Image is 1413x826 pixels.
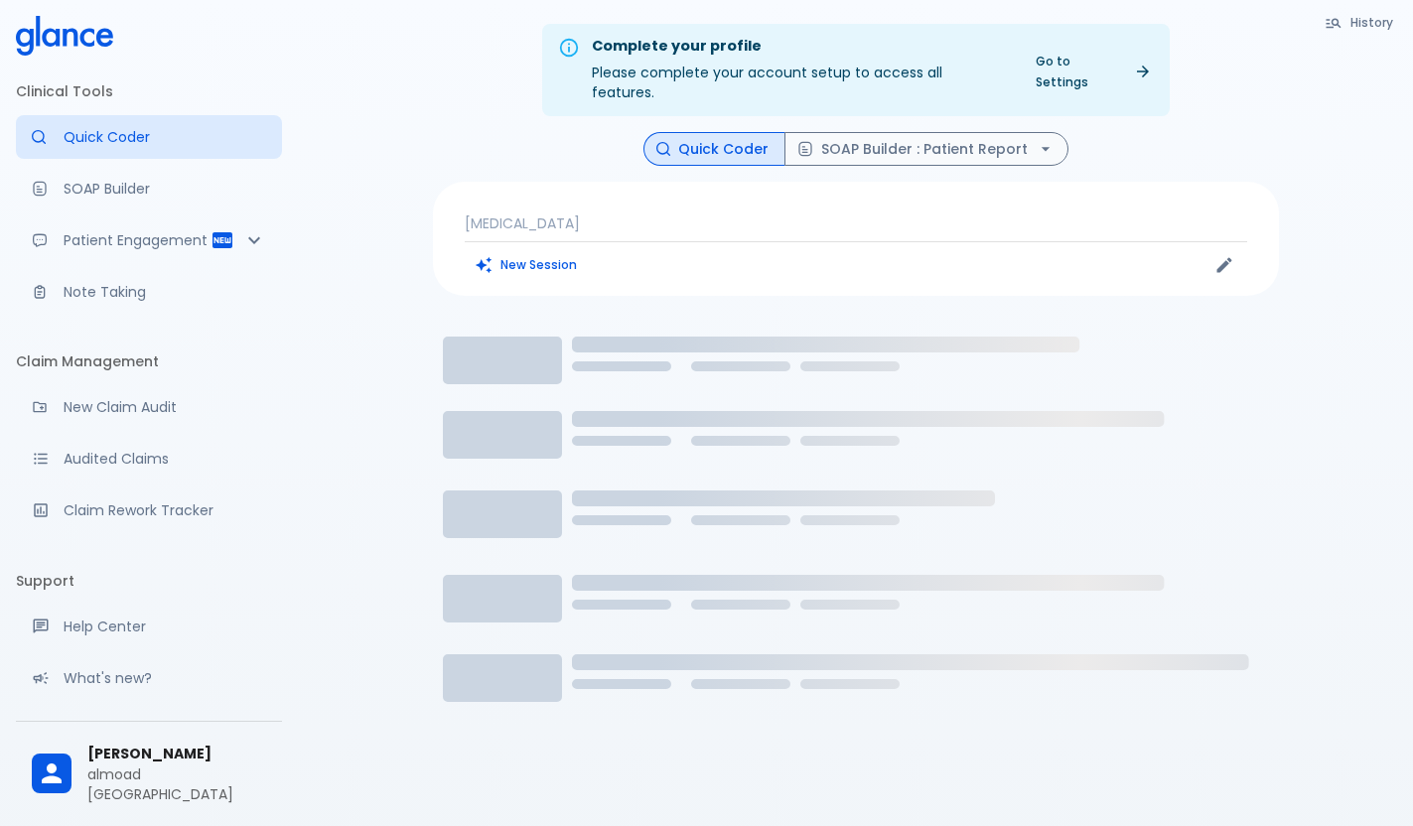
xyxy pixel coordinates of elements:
p: Audited Claims [64,449,266,469]
li: Claim Management [16,338,282,385]
a: Audit a new claim [16,385,282,429]
a: Monitor progress of claim corrections [16,488,282,532]
a: View audited claims [16,437,282,481]
p: What's new? [64,668,266,688]
li: Support [16,557,282,605]
button: Clears all inputs and results. [465,250,589,279]
p: almoad [GEOGRAPHIC_DATA] [87,764,266,804]
li: Clinical Tools [16,68,282,115]
span: [PERSON_NAME] [87,744,266,764]
a: Go to Settings [1024,47,1162,96]
div: [PERSON_NAME]almoad [GEOGRAPHIC_DATA] [16,730,282,818]
p: Claim Rework Tracker [64,500,266,520]
p: SOAP Builder [64,179,266,199]
div: Complete your profile [592,36,1008,58]
div: Please complete your account setup to access all features. [592,30,1008,110]
button: Quick Coder [643,132,785,167]
a: Get help from our support team [16,605,282,648]
p: [MEDICAL_DATA] [465,213,1247,233]
p: Help Center [64,617,266,636]
p: New Claim Audit [64,397,266,417]
a: Docugen: Compose a clinical documentation in seconds [16,167,282,210]
p: Note Taking [64,282,266,302]
p: Quick Coder [64,127,266,147]
div: Recent updates and feature releases [16,656,282,700]
p: Patient Engagement [64,230,211,250]
button: Edit [1209,250,1239,280]
a: Advanced note-taking [16,270,282,314]
button: History [1315,8,1405,37]
button: SOAP Builder : Patient Report [784,132,1068,167]
a: Moramiz: Find ICD10AM codes instantly [16,115,282,159]
div: Patient Reports & Referrals [16,218,282,262]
